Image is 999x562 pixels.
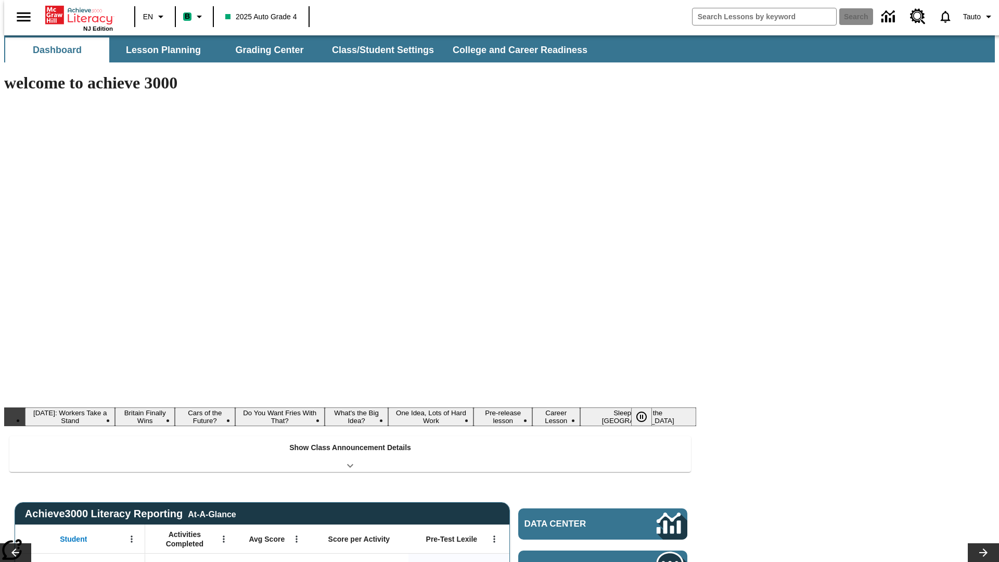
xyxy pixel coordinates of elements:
button: Open Menu [289,531,304,547]
button: Slide 5 What's the Big Idea? [325,407,389,426]
span: Data Center [524,519,622,529]
span: B [185,10,190,23]
button: Grading Center [217,37,322,62]
button: Slide 8 Career Lesson [532,407,580,426]
button: Open side menu [8,2,39,32]
button: Open Menu [216,531,232,547]
span: Avg Score [249,534,285,544]
span: Achieve3000 Literacy Reporting [25,508,236,520]
button: Slide 9 Sleepless in the Animal Kingdom [580,407,696,426]
div: SubNavbar [4,35,995,62]
div: Pause [631,407,662,426]
span: Score per Activity [328,534,390,544]
button: Language: EN, Select a language [138,7,172,26]
button: Class/Student Settings [324,37,442,62]
p: Show Class Announcement Details [289,442,411,453]
a: Data Center [875,3,904,31]
button: Slide 1 Labor Day: Workers Take a Stand [25,407,115,426]
span: Pre-Test Lexile [426,534,478,544]
button: Slide 2 Britain Finally Wins [115,407,174,426]
div: Home [45,4,113,32]
button: Slide 3 Cars of the Future? [175,407,235,426]
button: College and Career Readiness [444,37,596,62]
button: Slide 6 One Idea, Lots of Hard Work [388,407,473,426]
button: Open Menu [486,531,502,547]
h1: welcome to achieve 3000 [4,73,696,93]
button: Profile/Settings [959,7,999,26]
span: Student [60,534,87,544]
a: Home [45,5,113,25]
div: Show Class Announcement Details [9,436,691,472]
span: Activities Completed [150,530,219,548]
span: 2025 Auto Grade 4 [225,11,297,22]
span: NJ Edition [83,25,113,32]
span: Tauto [963,11,981,22]
a: Notifications [932,3,959,30]
button: Lesson carousel, Next [968,543,999,562]
button: Lesson Planning [111,37,215,62]
button: Dashboard [5,37,109,62]
span: EN [143,11,153,22]
div: SubNavbar [4,37,597,62]
button: Slide 4 Do You Want Fries With That? [235,407,325,426]
button: Boost Class color is mint green. Change class color [179,7,210,26]
a: Data Center [518,508,687,540]
button: Slide 7 Pre-release lesson [473,407,532,426]
div: At-A-Glance [188,508,236,519]
a: Resource Center, Will open in new tab [904,3,932,31]
button: Open Menu [124,531,139,547]
input: search field [693,8,836,25]
button: Pause [631,407,652,426]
